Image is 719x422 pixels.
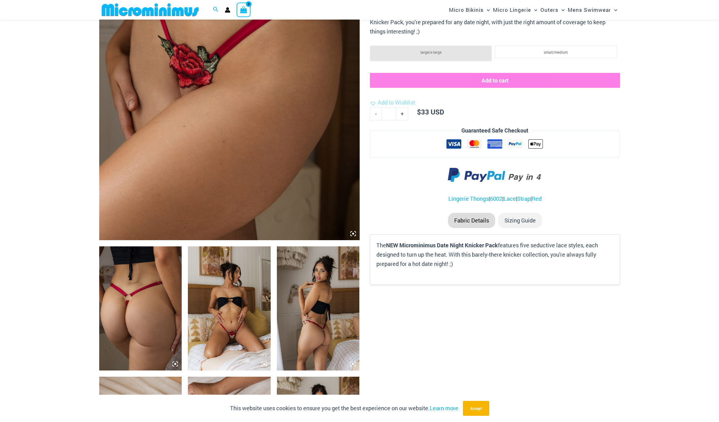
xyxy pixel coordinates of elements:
a: Learn more [430,404,458,412]
span: large/x-large [420,50,442,55]
span: Menu Toggle [611,2,617,18]
a: Account icon link [225,7,230,13]
a: Micro LingerieMenu ToggleMenu Toggle [491,2,539,18]
a: Add to Wishlist [370,98,415,107]
a: + [396,107,408,120]
p: | | | | [370,194,620,204]
a: Red [532,195,542,202]
li: large/x-large [370,46,492,61]
a: Search icon link [213,6,219,14]
span: Menu Toggle [558,2,565,18]
span: Outers [540,2,558,18]
legend: Guaranteed Safe Checkout [459,126,531,135]
span: Add to Wishlist [378,99,415,106]
a: Mens SwimwearMenu ToggleMenu Toggle [566,2,619,18]
img: Carla Red 6002 Bottom [277,246,360,370]
a: Lingerie Thongs [448,195,489,202]
button: Add to cart [370,73,620,88]
img: MM SHOP LOGO FLAT [99,3,201,17]
bdi: 33 USD [417,107,444,116]
span: Menu Toggle [484,2,490,18]
p: This website uses cookies to ensure you get the best experience on our website. [230,404,458,413]
a: OutersMenu ToggleMenu Toggle [539,2,566,18]
a: View Shopping Cart, empty [237,2,251,17]
img: Carla Red 6002 Bottom [99,246,182,370]
span: small/medium [544,50,568,55]
li: Fabric Details [448,213,495,228]
li: small/medium [495,46,617,58]
span: $ [417,107,421,116]
span: Menu Toggle [531,2,537,18]
img: Carla Red 6002 Bottom [188,246,271,370]
a: - [370,107,382,120]
a: 6002 [490,195,502,202]
input: Product quantity [382,107,396,120]
b: NEW Microminimus Date Night Knicker Pack [386,241,498,249]
nav: Site Navigation [446,1,620,19]
a: Strap [517,195,530,202]
span: Micro Lingerie [493,2,531,18]
li: Sizing Guide [498,213,542,228]
a: Lace [504,195,516,202]
p: The features five seductive lace styles, each designed to turn up the heat. With this barely-ther... [376,241,613,268]
span: Micro Bikinis [449,2,484,18]
button: Accept [463,401,489,416]
a: Micro BikinisMenu ToggleMenu Toggle [447,2,491,18]
span: Mens Swimwear [568,2,611,18]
